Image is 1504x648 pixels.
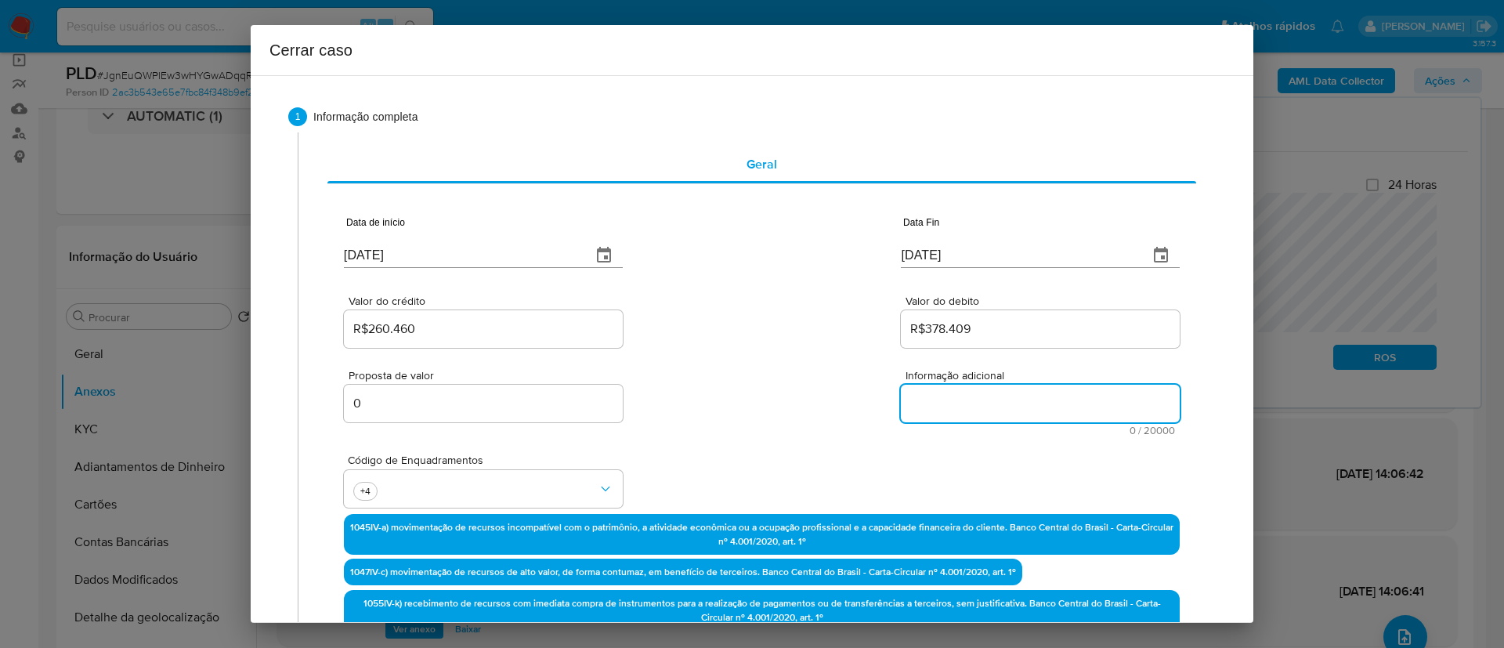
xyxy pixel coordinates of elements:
span: Máximo de 20000 caracteres [906,425,1175,436]
span: Valor do crédito [349,295,627,307]
span: Informação completa [313,109,1216,125]
span: Valor do debito [906,295,1184,307]
p: 1045 IV-a) movimentação de recursos incompatível com o patrimônio, a atividade econômica ou a ocu... [344,514,1180,555]
label: Data Fin [901,218,939,227]
label: Data de início [344,218,405,227]
span: Código de Enquadramentos [348,454,627,465]
text: 1 [295,111,301,122]
p: 1055 IV-k) recebimento de recursos com imediata compra de instrumentos para a realização de pagam... [344,590,1180,631]
h2: Cerrar caso [269,38,1235,63]
div: complementary-information [327,146,1196,183]
span: Informação adicional [906,370,1184,382]
span: +4 [357,484,374,498]
button: mostrar mais 4 [353,482,378,501]
p: 1047 IV-c) movimentação de recursos de alto valor, de forma contumaz, em benefício de terceiros. ... [344,559,1022,585]
span: Proposta de valor [349,370,627,382]
span: Geral [747,155,777,173]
